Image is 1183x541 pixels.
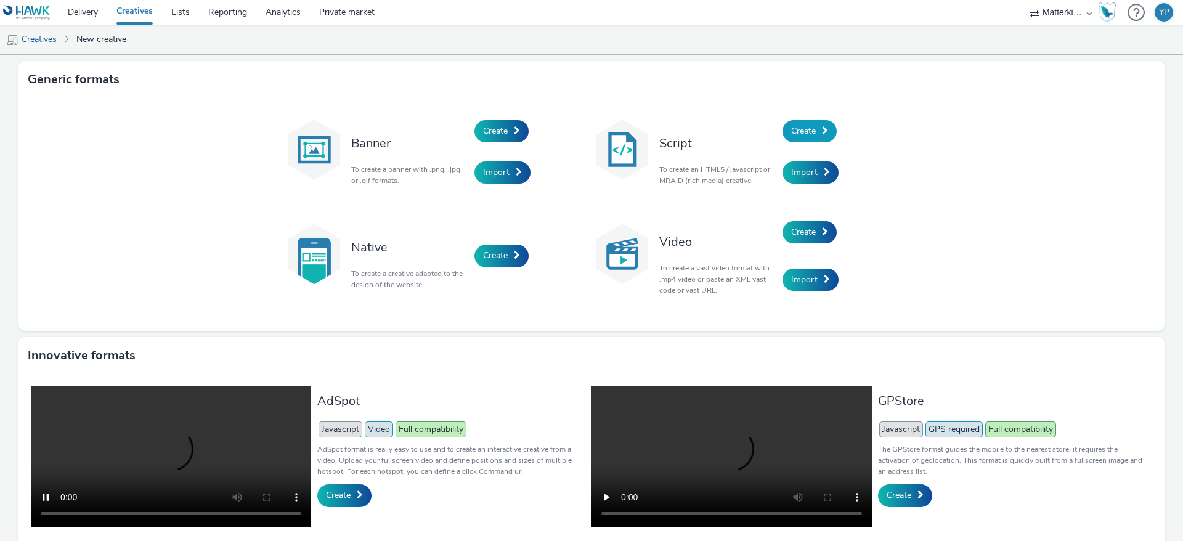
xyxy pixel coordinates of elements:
[878,393,1146,409] h3: GPStore
[351,239,468,256] h3: Native
[28,70,120,89] h3: Generic formats
[3,5,51,20] img: undefined Logo
[283,119,345,181] img: banner.svg
[783,269,839,291] a: Import
[659,135,776,152] h3: Script
[317,484,372,506] a: Create
[783,221,837,243] a: Create
[791,226,816,238] span: Create
[791,125,816,137] span: Create
[783,161,839,184] a: Import
[878,484,932,506] a: Create
[878,444,1146,477] p: The GPStore format guides the mobile to the nearest store, it requires the activation of geolocat...
[319,421,362,437] span: Javascript
[317,393,585,409] h3: AdSpot
[474,161,531,184] a: Import
[365,421,393,437] span: Video
[483,250,508,261] span: Create
[591,119,653,181] img: code.svg
[1159,3,1169,22] div: YP
[925,421,983,437] span: GPS required
[659,262,776,296] p: To create a vast video format with .mp4 video or paste an XML vast code or vast URL.
[351,268,468,290] p: To create a creative adapted to the design of the website.
[783,120,837,142] a: Create
[879,421,923,437] span: Javascript
[28,346,136,365] h3: Innovative formats
[659,234,776,250] h3: Video
[659,164,776,186] p: To create an HTML5 / javascript or MRAID (rich media) creative.
[474,120,529,142] a: Create
[317,444,585,477] p: AdSpot format is really easy to use and to create an interactive creative from a video. Upload yo...
[1098,2,1121,22] a: Hawk Academy
[326,489,351,501] span: Create
[483,125,508,137] span: Create
[70,25,132,54] a: New creative
[483,166,510,178] span: Import
[985,421,1056,437] span: Full compatibility
[351,164,468,186] p: To create a banner with .png, .jpg or .gif formats.
[396,421,466,437] span: Full compatibility
[887,489,911,501] span: Create
[283,223,345,285] img: native.svg
[591,223,653,285] img: video.svg
[791,274,818,285] span: Import
[351,135,468,152] h3: Banner
[474,245,529,267] a: Create
[1098,2,1116,22] img: Hawk Academy
[791,166,818,178] span: Import
[6,34,18,46] img: mobile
